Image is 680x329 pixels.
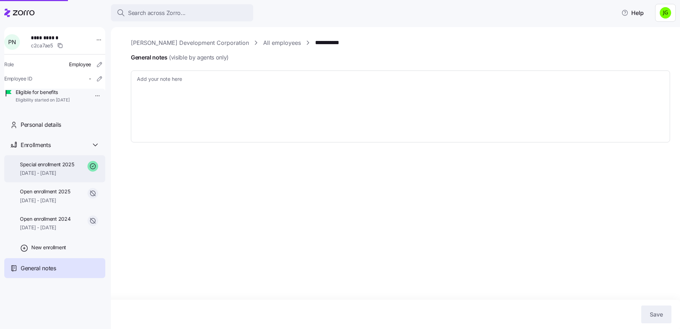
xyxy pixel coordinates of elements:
span: Search across Zorro... [128,9,186,17]
a: All employees [263,38,301,47]
span: [DATE] - [DATE] [20,169,74,177]
button: Search across Zorro... [111,4,253,21]
span: Enrollments [21,141,51,150]
span: Role [4,61,14,68]
span: General notes [131,53,229,62]
span: c2ca7ae5 [31,42,53,49]
span: - [89,75,91,82]
button: Save [641,305,671,323]
span: General notes [21,264,56,273]
span: Employee [69,61,91,68]
span: Eligibility started on [DATE] [16,97,70,103]
span: (visible by agents only) [169,53,229,62]
span: Personal details [21,120,61,129]
span: Help [621,9,644,17]
img: a4774ed6021b6d0ef619099e609a7ec5 [660,7,671,19]
span: P N [8,39,16,45]
span: New enrollment [31,244,66,251]
span: Open enrollment 2024 [20,215,70,223]
a: [PERSON_NAME] Development Corporation [131,38,249,47]
span: Eligible for benefits [16,89,70,96]
span: Save [650,310,663,319]
button: Help [616,6,649,20]
span: Special enrollment 2025 [20,161,74,168]
span: Employee ID [4,75,32,82]
span: [DATE] - [DATE] [20,224,70,231]
span: Open enrollment 2025 [20,188,70,195]
span: [DATE] - [DATE] [20,197,70,204]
